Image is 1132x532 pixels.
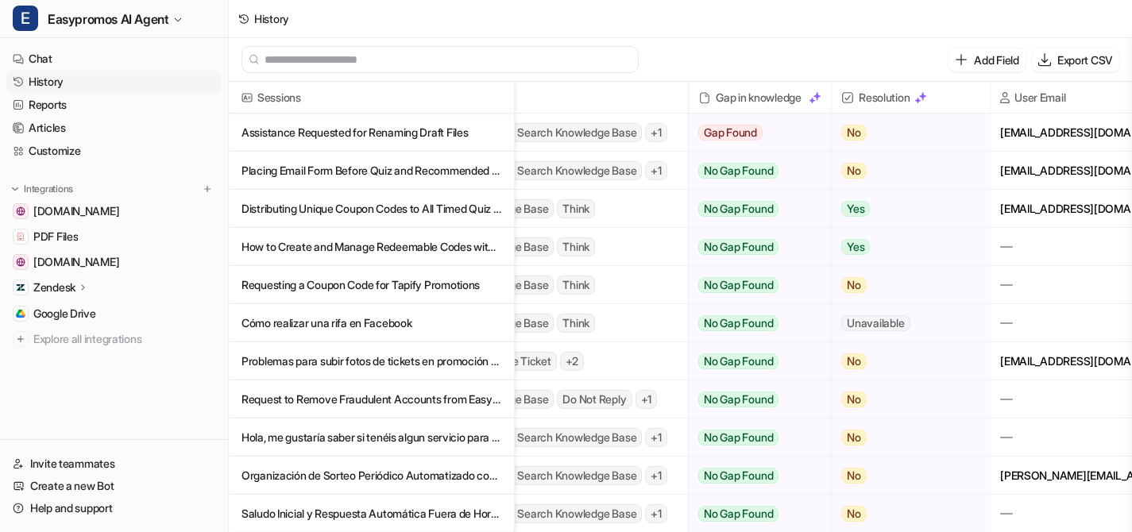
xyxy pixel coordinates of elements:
[557,276,595,295] span: Think
[6,71,222,93] a: History
[832,114,977,152] button: No
[33,203,119,219] span: [DOMAIN_NAME]
[948,48,1025,71] button: Add Field
[6,251,222,273] a: www.easypromosapp.com[DOMAIN_NAME]
[6,200,222,222] a: easypromos-apiref.redoc.ly[DOMAIN_NAME]
[13,6,38,31] span: E
[10,183,21,195] img: expand menu
[1057,52,1113,68] p: Export CSV
[841,353,867,369] span: No
[512,428,642,447] span: Search Knowledge Base
[560,352,585,371] span: + 2
[6,226,222,248] a: PDF FilesPDF Files
[6,181,78,197] button: Integrations
[645,504,667,523] span: + 1
[689,418,819,457] button: No Gap Found
[698,315,778,331] span: No Gap Found
[698,239,778,255] span: No Gap Found
[841,163,867,179] span: No
[6,328,222,350] a: Explore all integrations
[698,468,778,484] span: No Gap Found
[33,254,119,270] span: [DOMAIN_NAME]
[645,161,667,180] span: + 1
[6,94,222,116] a: Reports
[841,506,867,522] span: No
[202,183,213,195] img: menu_add.svg
[241,342,501,380] p: Problemas para subir fotos de tickets en promoción con validación IA
[235,82,508,114] span: Sessions
[241,418,501,457] p: Hola, me gustaría saber si tenéis algun servicio para rifas o venta de papeletas online
[698,353,778,369] span: No Gap Found
[6,140,222,162] a: Customize
[841,315,910,331] span: Unavailable
[1032,48,1119,71] button: Export CSV
[841,468,867,484] span: No
[16,257,25,267] img: www.easypromosapp.com
[974,52,1018,68] p: Add Field
[832,228,977,266] button: Yes
[698,125,763,141] span: Gap Found
[841,277,867,293] span: No
[832,418,977,457] button: No
[241,457,501,495] p: Organización de Sorteo Periódico Automatizado con Formulario Personalizado en Easypromos
[6,453,222,475] a: Invite teammates
[645,428,667,447] span: + 1
[832,342,977,380] button: No
[24,183,73,195] p: Integrations
[698,391,778,407] span: No Gap Found
[841,430,867,445] span: No
[16,232,25,241] img: PDF Files
[241,114,501,152] p: Assistance Requested for Renaming Draft Files
[241,190,501,228] p: Distributing Unique Coupon Codes to All Timed Quiz Participants
[698,163,778,179] span: No Gap Found
[16,309,25,318] img: Google Drive
[6,117,222,139] a: Articles
[512,123,642,142] span: Search Knowledge Base
[695,82,825,114] div: Gap in knowledge
[1014,82,1065,114] h2: User Email
[557,199,595,218] span: Think
[512,161,642,180] span: Search Knowledge Base
[698,201,778,217] span: No Gap Found
[33,306,96,322] span: Google Drive
[512,466,642,485] span: Search Knowledge Base
[689,228,819,266] button: No Gap Found
[645,123,667,142] span: + 1
[841,239,870,255] span: Yes
[6,497,222,519] a: Help and support
[6,48,222,70] a: Chat
[689,114,819,152] button: Gap Found
[689,380,819,418] button: No Gap Found
[841,391,867,407] span: No
[557,314,595,333] span: Think
[832,457,977,495] button: No
[241,304,501,342] p: Cómo realizar una rifa en Facebook
[33,279,75,295] p: Zendesk
[689,304,819,342] button: No Gap Found
[33,326,215,352] span: Explore all integrations
[689,342,819,380] button: No Gap Found
[241,152,501,190] p: Placing Email Form Before Quiz and Recommended Image Sizes for Creatives
[6,303,222,325] a: Google DriveGoogle Drive
[698,277,778,293] span: No Gap Found
[479,352,557,371] span: Create Ticket
[841,125,867,141] span: No
[698,430,778,445] span: No Gap Found
[512,504,642,523] span: Search Knowledge Base
[241,228,501,266] p: How to Create and Manage Redeemable Codes with Easypromos
[254,10,289,27] div: History
[16,206,25,216] img: easypromos-apiref.redoc.ly
[645,466,667,485] span: + 1
[636,390,658,409] span: + 1
[838,82,983,114] span: Resolution
[13,331,29,347] img: explore all integrations
[689,266,819,304] button: No Gap Found
[832,380,977,418] button: No
[841,201,870,217] span: Yes
[16,283,25,292] img: Zendesk
[689,457,819,495] button: No Gap Found
[6,475,222,497] a: Create a new Bot
[689,190,819,228] button: No Gap Found
[832,266,977,304] button: No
